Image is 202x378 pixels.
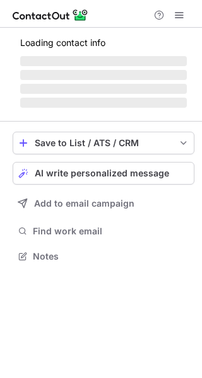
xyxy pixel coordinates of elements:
button: Find work email [13,222,194,240]
div: Save to List / ATS / CRM [35,138,172,148]
button: AI write personalized message [13,162,194,185]
p: Loading contact info [20,38,187,48]
span: Add to email campaign [34,198,134,209]
span: ‌ [20,56,187,66]
button: save-profile-one-click [13,132,194,154]
span: AI write personalized message [35,168,169,178]
span: Find work email [33,226,189,237]
img: ContactOut v5.3.10 [13,8,88,23]
span: ‌ [20,84,187,94]
span: ‌ [20,98,187,108]
span: Notes [33,251,189,262]
button: Add to email campaign [13,192,194,215]
span: ‌ [20,70,187,80]
button: Notes [13,248,194,265]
